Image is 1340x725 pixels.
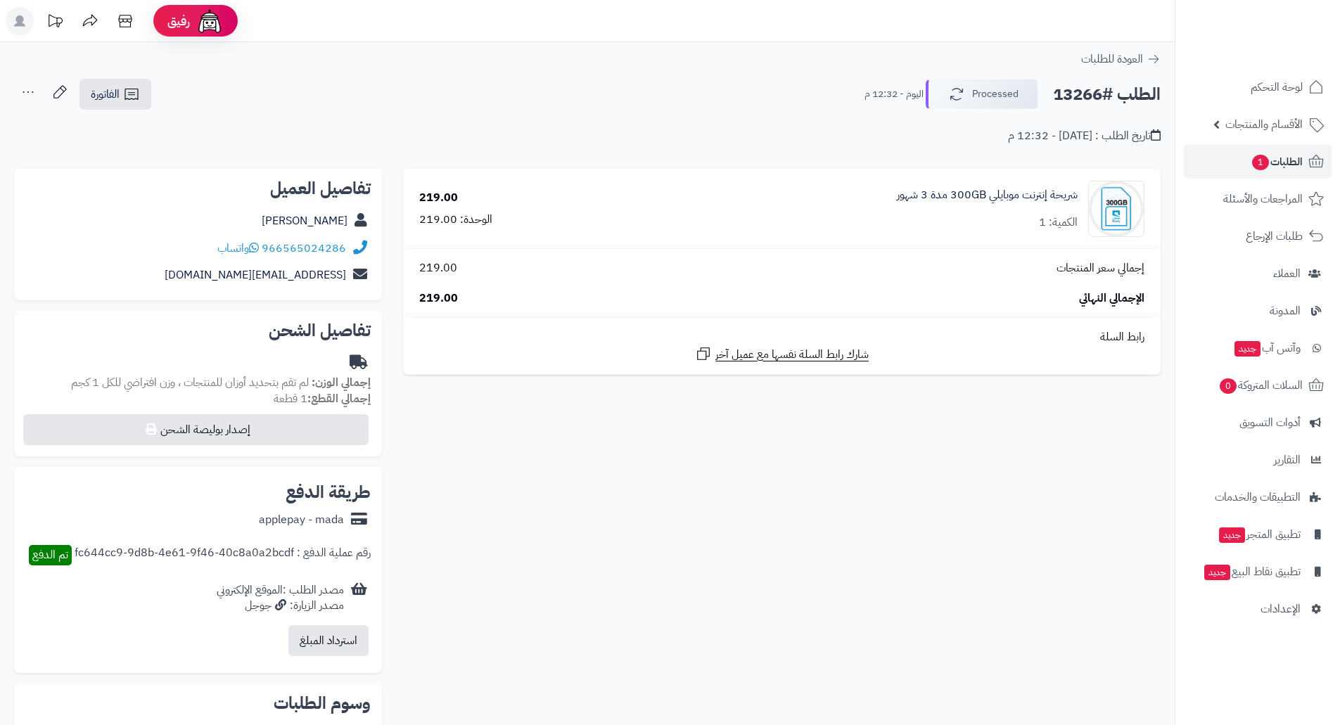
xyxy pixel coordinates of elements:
[274,390,371,407] small: 1 قطعة
[312,374,371,391] strong: إجمالي الوزن:
[897,187,1078,203] a: شريحة إنترنت موبايلي 300GB مدة 3 شهور
[1008,128,1161,144] div: تاريخ الطلب : [DATE] - 12:32 م
[32,546,68,563] span: تم الدفع
[91,86,120,103] span: الفاتورة
[1234,341,1261,357] span: جديد
[1219,527,1245,543] span: جديد
[1184,518,1332,551] a: تطبيق المتجرجديد
[1204,565,1230,580] span: جديد
[864,87,924,101] small: اليوم - 12:32 م
[167,13,190,30] span: رفيق
[1218,525,1301,544] span: تطبيق المتجر
[1081,51,1161,68] a: العودة للطلبات
[1184,592,1332,626] a: الإعدادات
[1220,378,1237,394] span: 0
[1184,257,1332,290] a: العملاء
[695,345,869,363] a: شارك رابط السلة نفسها مع عميل آخر
[1184,145,1332,179] a: الطلبات1
[1057,260,1144,276] span: إجمالي سعر المنتجات
[286,484,371,501] h2: طريقة الدفع
[1039,214,1078,231] div: الكمية: 1
[1223,189,1303,209] span: المراجعات والأسئلة
[419,212,492,228] div: الوحدة: 219.00
[1081,51,1143,68] span: العودة للطلبات
[1215,487,1301,507] span: التطبيقات والخدمات
[217,582,344,615] div: مصدر الطلب :الموقع الإلكتروني
[1203,562,1301,582] span: تطبيق نقاط البيع
[1184,219,1332,253] a: طلبات الإرجاع
[1251,152,1303,172] span: الطلبات
[1233,338,1301,358] span: وآتس آب
[1089,181,1144,237] img: EC3FB749-DA9E-40D1-930B-5E6DB60526A2-90x90.jpeg
[1184,331,1332,365] a: وآتس آبجديد
[1246,226,1303,246] span: طلبات الإرجاع
[1218,376,1303,395] span: السلات المتروكة
[1184,555,1332,589] a: تطبيق نقاط البيعجديد
[1244,37,1327,67] img: logo-2.png
[37,7,72,39] a: تحديثات المنصة
[259,512,344,528] div: applepay - mada
[25,180,371,197] h2: تفاصيل العميل
[307,390,371,407] strong: إجمالي القطع:
[1053,80,1161,109] h2: الطلب #13266
[196,7,224,35] img: ai-face.png
[1184,443,1332,477] a: التقارير
[1184,294,1332,328] a: المدونة
[217,598,344,614] div: مصدر الزيارة: جوجل
[288,625,369,656] button: استرداد المبلغ
[262,240,346,257] a: 966565024286
[1252,155,1269,170] span: 1
[1184,480,1332,514] a: التطبيقات والخدمات
[1251,77,1303,97] span: لوحة التحكم
[409,329,1155,345] div: رابط السلة
[1184,182,1332,216] a: المراجعات والأسئلة
[715,347,869,363] span: شارك رابط السلة نفسها مع عميل آخر
[1184,406,1332,440] a: أدوات التسويق
[419,190,458,206] div: 219.00
[23,414,369,445] button: إصدار بوليصة الشحن
[419,260,457,276] span: 219.00
[262,212,347,229] a: [PERSON_NAME]
[25,322,371,339] h2: تفاصيل الشحن
[1184,368,1332,402] a: السلات المتروكة0
[1270,301,1301,321] span: المدونة
[1184,70,1332,104] a: لوحة التحكم
[926,79,1038,109] button: Processed
[79,79,151,110] a: الفاتورة
[1239,413,1301,432] span: أدوات التسويق
[75,545,371,565] div: رقم عملية الدفع : fc644cc9-9d8b-4e61-9f46-40c8a0a2bcdf
[1079,290,1144,307] span: الإجمالي النهائي
[25,695,371,712] h2: وسوم الطلبات
[165,267,346,283] a: [EMAIL_ADDRESS][DOMAIN_NAME]
[1273,264,1301,283] span: العملاء
[217,240,259,257] a: واتساب
[1225,115,1303,134] span: الأقسام والمنتجات
[1274,450,1301,470] span: التقارير
[419,290,458,307] span: 219.00
[1261,599,1301,619] span: الإعدادات
[71,374,309,391] span: لم تقم بتحديد أوزان للمنتجات ، وزن افتراضي للكل 1 كجم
